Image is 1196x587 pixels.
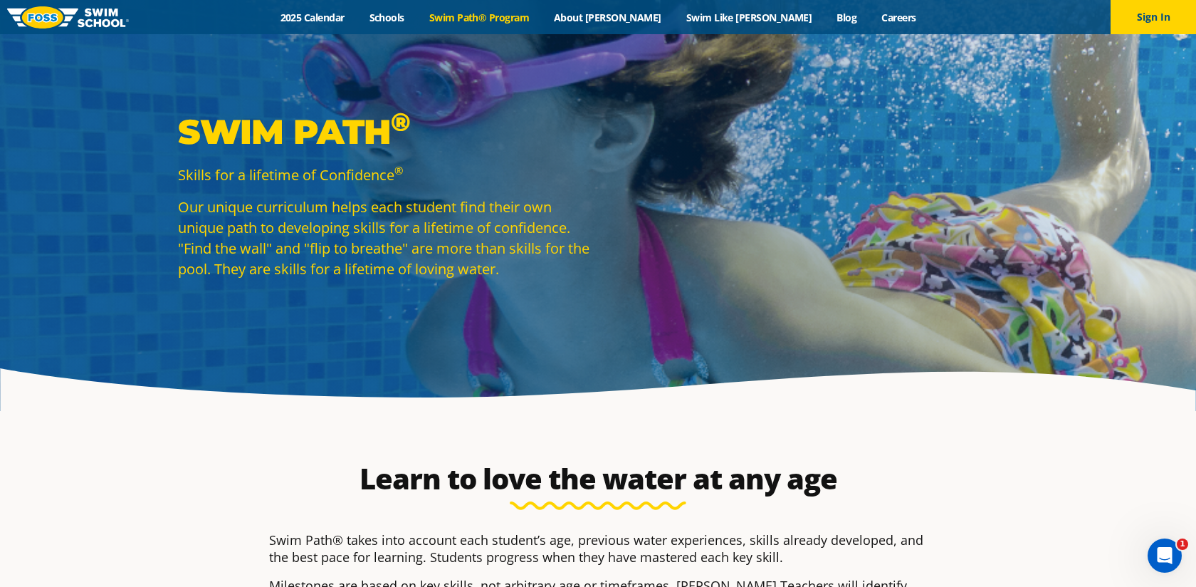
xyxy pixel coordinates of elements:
[178,165,591,185] p: Skills for a lifetime of Confidence
[357,11,416,24] a: Schools
[394,163,403,177] sup: ®
[1148,539,1182,573] iframe: Intercom live chat
[869,11,928,24] a: Careers
[178,110,591,153] p: Swim Path
[262,462,934,496] h2: Learn to love the water at any age
[416,11,541,24] a: Swim Path® Program
[178,197,591,279] p: Our unique curriculum helps each student find their own unique path to developing skills for a li...
[7,6,129,28] img: FOSS Swim School Logo
[269,531,927,566] p: Swim Path® takes into account each student’s age, previous water experiences, skills already deve...
[542,11,674,24] a: About [PERSON_NAME]
[824,11,869,24] a: Blog
[1177,539,1188,550] span: 1
[268,11,357,24] a: 2025 Calendar
[391,106,410,137] sup: ®
[673,11,824,24] a: Swim Like [PERSON_NAME]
